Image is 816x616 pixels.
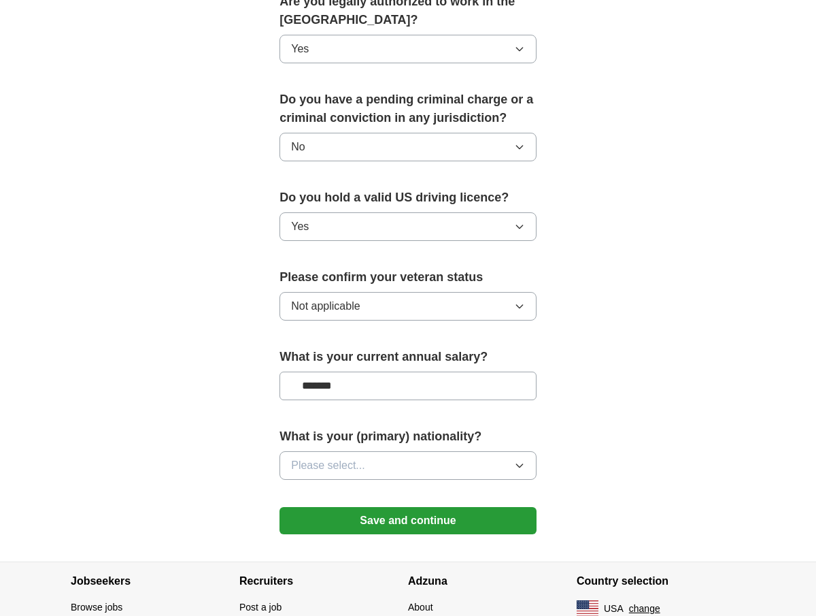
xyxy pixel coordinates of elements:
[279,133,537,161] button: No
[629,602,660,616] button: change
[279,189,537,207] label: Do you hold a valid US driving licence?
[291,457,365,474] span: Please select...
[279,212,537,241] button: Yes
[279,427,537,446] label: What is your (primary) nationality?
[279,35,537,63] button: Yes
[279,451,537,480] button: Please select...
[604,602,624,616] span: USA
[279,507,537,534] button: Save and continue
[408,602,433,613] a: About
[279,348,537,366] label: What is your current annual salary?
[291,41,309,57] span: Yes
[577,562,745,600] h4: Country selection
[291,298,360,314] span: Not applicable
[291,139,305,155] span: No
[239,602,282,613] a: Post a job
[279,268,537,287] label: Please confirm your veteran status
[279,292,537,321] button: Not applicable
[291,218,309,235] span: Yes
[279,91,537,127] label: Do you have a pending criminal charge or a criminal conviction in any jurisdiction?
[71,602,122,613] a: Browse jobs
